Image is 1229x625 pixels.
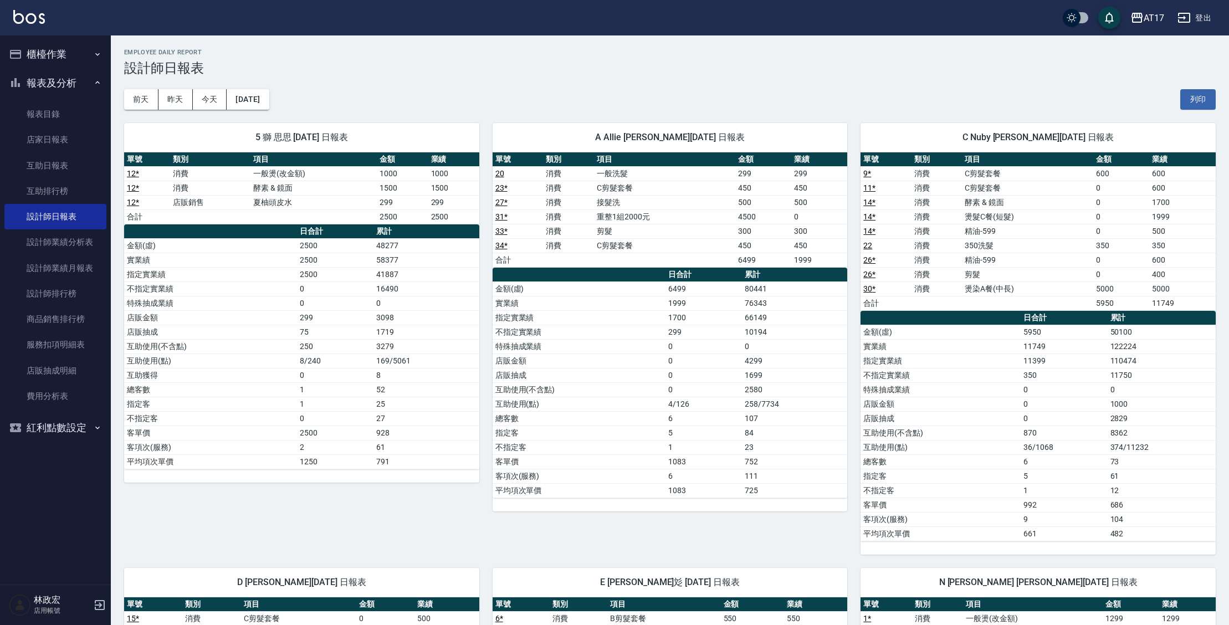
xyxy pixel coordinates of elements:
[1149,209,1216,224] td: 1999
[124,454,297,469] td: 平均項次單價
[170,195,250,209] td: 店販銷售
[297,411,373,426] td: 0
[791,224,847,238] td: 300
[962,281,1093,296] td: 燙染A餐(中長)
[962,238,1093,253] td: 350洗髮
[506,577,834,588] span: E [PERSON_NAME]彣 [DATE] 日報表
[742,368,847,382] td: 1699
[495,169,504,178] a: 20
[1149,166,1216,181] td: 600
[124,597,182,612] th: 單號
[791,253,847,267] td: 1999
[297,454,373,469] td: 1250
[297,440,373,454] td: 2
[861,498,1021,512] td: 客單價
[1021,311,1107,325] th: 日合計
[241,597,356,612] th: 項目
[493,253,544,267] td: 合計
[373,426,479,440] td: 928
[861,152,911,167] th: 單號
[493,469,665,483] td: 客項次(服務)
[373,296,479,310] td: 0
[4,153,106,178] a: 互助日報表
[373,454,479,469] td: 791
[493,397,665,411] td: 互助使用(點)
[911,253,962,267] td: 消費
[124,368,297,382] td: 互助獲得
[373,339,479,354] td: 3279
[911,267,962,281] td: 消費
[665,354,742,368] td: 0
[861,296,911,310] td: 合計
[543,224,594,238] td: 消費
[373,224,479,239] th: 累計
[791,166,847,181] td: 299
[124,325,297,339] td: 店販抽成
[594,152,735,167] th: 項目
[297,224,373,239] th: 日合計
[1021,368,1107,382] td: 350
[543,238,594,253] td: 消費
[742,440,847,454] td: 23
[1149,195,1216,209] td: 1700
[493,310,665,325] td: 指定實業績
[594,209,735,224] td: 重整1組2000元
[861,339,1021,354] td: 實業績
[4,306,106,332] a: 商品銷售排行榜
[373,440,479,454] td: 61
[1021,397,1107,411] td: 0
[428,166,479,181] td: 1000
[250,152,377,167] th: 項目
[1021,454,1107,469] td: 6
[493,354,665,368] td: 店販金額
[158,89,193,110] button: 昨天
[4,101,106,127] a: 報表目錄
[124,267,297,281] td: 指定實業績
[861,325,1021,339] td: 金額(虛)
[373,382,479,397] td: 52
[742,354,847,368] td: 4299
[1103,597,1159,612] th: 金額
[1149,281,1216,296] td: 5000
[962,152,1093,167] th: 項目
[124,411,297,426] td: 不指定客
[861,483,1021,498] td: 不指定客
[227,89,269,110] button: [DATE]
[665,281,742,296] td: 6499
[377,166,428,181] td: 1000
[665,339,742,354] td: 0
[1180,89,1216,110] button: 列印
[4,413,106,442] button: 紅利點數設定
[784,597,847,612] th: 業績
[1108,311,1216,325] th: 累計
[1021,512,1107,526] td: 9
[373,310,479,325] td: 3098
[791,181,847,195] td: 450
[4,178,106,204] a: 互助排行榜
[493,483,665,498] td: 平均項次單價
[493,281,665,296] td: 金額(虛)
[607,597,721,612] th: 項目
[182,597,240,612] th: 類別
[742,296,847,310] td: 76343
[742,325,847,339] td: 10194
[493,426,665,440] td: 指定客
[1021,382,1107,397] td: 0
[4,127,106,152] a: 店家日報表
[735,253,791,267] td: 6499
[124,382,297,397] td: 總客數
[911,281,962,296] td: 消費
[124,152,479,224] table: a dense table
[550,597,607,612] th: 類別
[1021,354,1107,368] td: 11399
[1108,382,1216,397] td: 0
[721,597,784,612] th: 金額
[124,354,297,368] td: 互助使用(點)
[1093,238,1149,253] td: 350
[297,397,373,411] td: 1
[1093,281,1149,296] td: 5000
[493,411,665,426] td: 總客數
[861,526,1021,541] td: 平均項次單價
[911,209,962,224] td: 消費
[1093,267,1149,281] td: 0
